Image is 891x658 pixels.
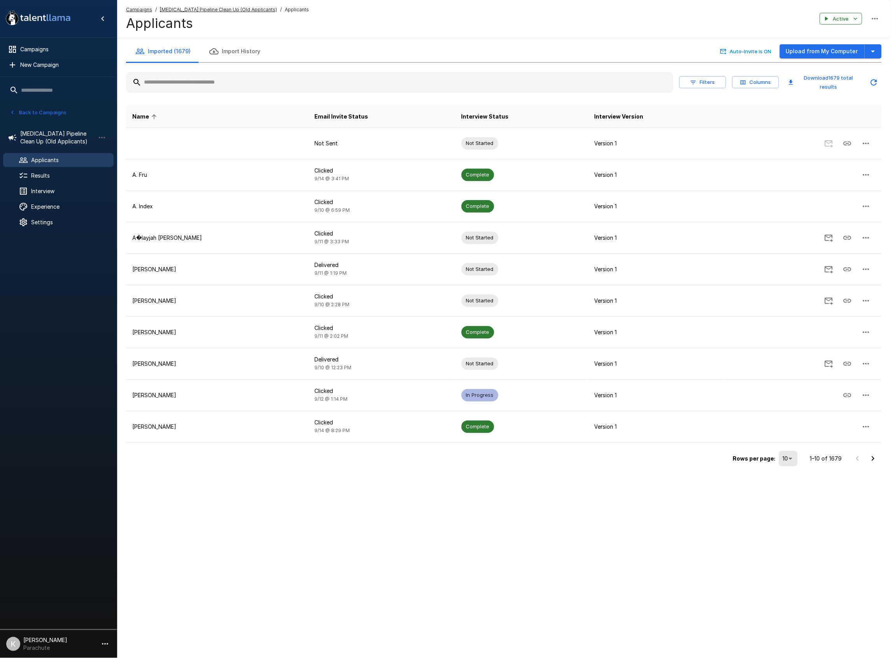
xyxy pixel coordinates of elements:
span: Not Started [461,140,498,147]
p: Clicked [314,230,449,237]
p: Clicked [314,419,449,426]
span: Complete [461,328,494,336]
p: Clicked [314,324,449,332]
span: Copy Interview Link [838,297,857,304]
button: Columns [732,76,779,88]
span: Complete [461,202,494,210]
span: Complete [461,171,494,178]
span: Interview Version [594,112,643,121]
p: Version 1 [594,140,718,147]
span: Copy Interview Link [838,360,857,367]
button: Upload from My Computer [780,44,865,59]
p: 1–10 of 1679 [810,455,842,463]
span: Complete [461,423,494,430]
span: 9/11 @ 2:02 PM [314,333,348,339]
span: Copy Interview Link [838,265,857,272]
p: Version 1 [594,423,718,431]
span: 9/14 @ 3:41 PM [314,176,349,182]
p: [PERSON_NAME] [132,265,302,273]
span: Not Started [461,234,498,241]
span: 9/12 @ 1:14 PM [314,396,347,402]
p: Version 1 [594,328,718,336]
p: [PERSON_NAME] [132,297,302,305]
button: Download1679 total results [785,72,863,93]
h4: Applicants [126,15,309,31]
span: Copy Interview Link [838,140,857,146]
span: Send Invitation [819,265,838,272]
u: [MEDICAL_DATA] Pipeline Clean Up (Old Applicants) [160,7,277,12]
p: A. Fru [132,171,302,179]
span: Email Invite Status [314,112,368,121]
div: 10 [779,451,798,466]
span: / [155,6,157,14]
span: / [280,6,282,14]
p: Clicked [314,293,449,300]
span: 9/10 @ 2:28 PM [314,302,349,307]
span: Applicants [285,6,309,14]
p: [PERSON_NAME] [132,360,302,368]
button: Go to next page [865,451,881,466]
p: [PERSON_NAME] [132,391,302,399]
p: Version 1 [594,360,718,368]
span: 9/14 @ 8:29 PM [314,428,350,433]
p: Version 1 [594,297,718,305]
p: [PERSON_NAME] [132,423,302,431]
p: A�layjah [PERSON_NAME] [132,234,302,242]
p: Not Sent [314,140,449,147]
button: Filters [679,76,726,88]
button: Auto-Invite is ON [719,45,773,58]
p: Clicked [314,198,449,206]
span: 9/11 @ 3:33 PM [314,239,349,244]
span: 9/11 @ 1:19 PM [314,270,347,276]
p: Version 1 [594,202,718,210]
span: Name [132,112,159,121]
button: Import History [200,40,270,62]
span: In Progress [461,391,498,399]
span: Copy Interview Link [838,234,857,241]
span: Send Invitation [819,297,838,304]
p: Clicked [314,167,449,175]
span: Not Started [461,360,498,367]
span: Send Invitation [819,360,838,367]
u: Campaigns [126,7,152,12]
button: Active [820,13,862,25]
span: Send Invitation [819,234,838,241]
button: Updated Today - 4:34 PM [866,75,882,90]
button: Imported (1679) [126,40,200,62]
span: 9/10 @ 12:23 PM [314,365,351,370]
span: Name is required to send invitation [819,140,838,146]
span: 9/10 @ 6:59 PM [314,207,350,213]
p: Delivered [314,356,449,363]
p: Rows per page: [733,455,776,463]
span: Not Started [461,297,498,304]
p: Version 1 [594,265,718,273]
p: Version 1 [594,171,718,179]
span: Interview Status [461,112,509,121]
p: Delivered [314,261,449,269]
span: Not Started [461,265,498,273]
p: Version 1 [594,234,718,242]
p: A. Index [132,202,302,210]
span: Copy Interview Link [838,391,857,398]
p: [PERSON_NAME] [132,328,302,336]
p: Clicked [314,387,449,395]
p: Version 1 [594,391,718,399]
